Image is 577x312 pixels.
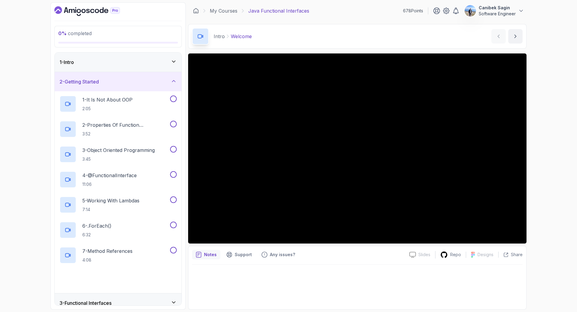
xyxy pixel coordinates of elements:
[58,30,92,36] span: completed
[60,78,99,85] h3: 2 - Getting Started
[60,95,177,112] button: 1-It Is Not About OOP2:05
[491,29,506,44] button: previous content
[54,6,134,16] a: Dashboard
[82,96,133,103] p: 1 - It Is Not About OOP
[82,131,169,137] p: 3:52
[82,172,137,179] p: 4 - @FunctionalInterface
[210,7,237,14] a: My Courses
[82,222,111,229] p: 6 - .forEach()
[60,196,177,213] button: 5-Working With Lambdas7:14
[479,5,516,11] p: Canibek Sagin
[55,53,182,72] button: 1-Intro
[60,299,111,307] h3: 3 - Functional Interfaces
[465,5,476,17] img: user profile image
[82,257,133,263] p: 4:08
[418,252,430,258] p: Slides
[231,33,252,40] p: Welcome
[82,232,111,238] p: 6:32
[82,147,155,154] p: 3 - Object Oriented Programming
[258,250,299,259] button: Feedback button
[479,11,516,17] p: Software Engineer
[270,252,295,258] p: Any issues?
[511,252,523,258] p: Share
[498,252,523,258] button: Share
[60,59,74,66] h3: 1 - Intro
[55,72,182,91] button: 2-Getting Started
[450,252,461,258] p: Repo
[82,181,137,187] p: 11:06
[82,156,155,162] p: 3:45
[82,106,133,112] p: 2:05
[214,33,225,40] p: Intro
[192,250,220,259] button: notes button
[204,252,217,258] p: Notes
[508,29,523,44] button: next content
[464,5,524,17] button: user profile imageCanibek SaginSoftware Engineer
[60,121,177,138] button: 2-Properties Of Function Programming3:52
[235,252,252,258] p: Support
[435,251,466,259] a: Repo
[60,171,177,188] button: 4-@FunctionalInterface11:06
[82,207,139,213] p: 7:14
[82,121,169,129] p: 2 - Properties Of Function Programming
[60,247,177,264] button: 7-Method References4:08
[58,30,67,36] span: 0 %
[193,8,199,14] a: Dashboard
[478,252,493,258] p: Designs
[248,7,309,14] p: Java Functional Interfaces
[188,53,527,244] iframe: 1 - Hi
[60,222,177,238] button: 6-.forEach()6:32
[223,250,255,259] button: Support button
[60,146,177,163] button: 3-Object Oriented Programming3:45
[82,247,133,255] p: 7 - Method References
[82,197,139,204] p: 5 - Working With Lambdas
[403,8,423,14] p: 678 Points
